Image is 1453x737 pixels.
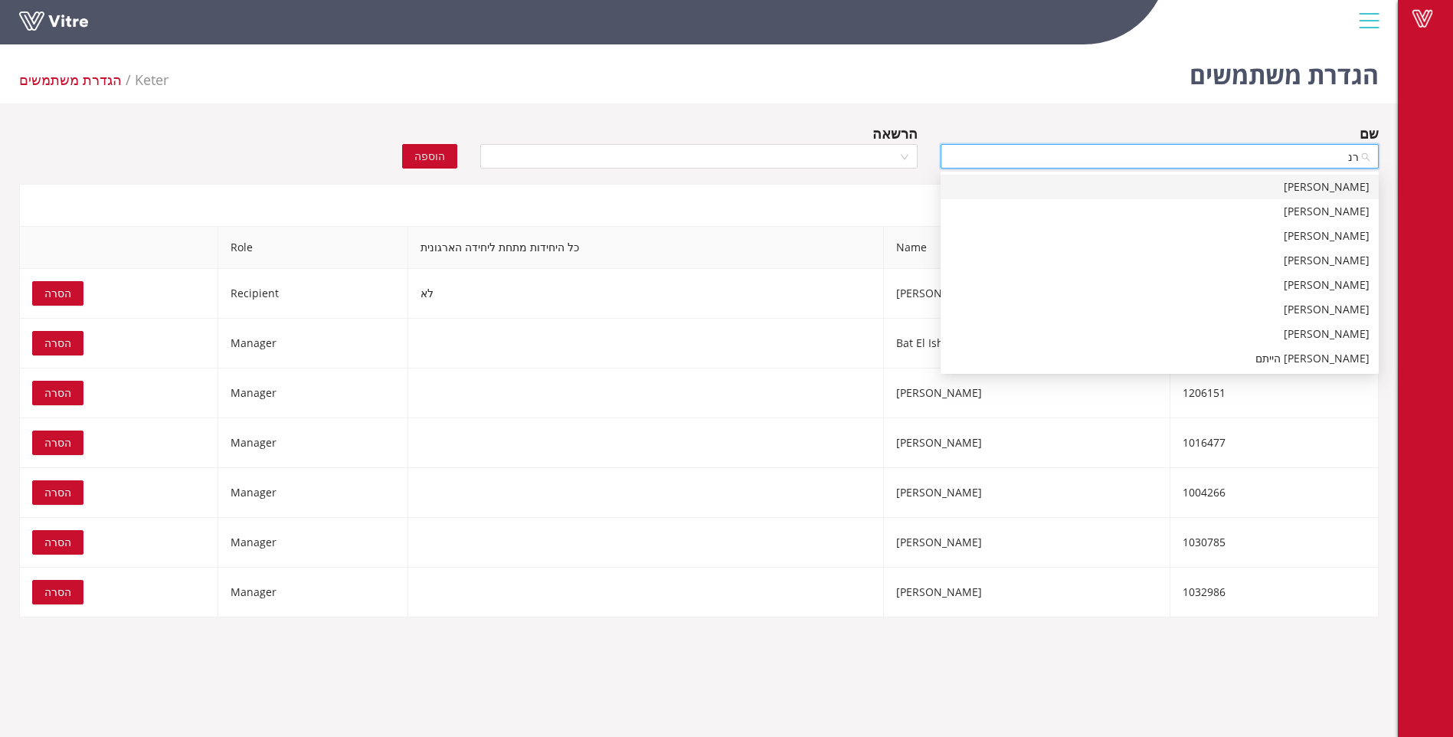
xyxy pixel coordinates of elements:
div: רנא דלאשה [941,322,1379,346]
span: 1004266 [1183,485,1226,500]
span: Manager [231,585,277,599]
button: הסרה [32,580,83,604]
td: [PERSON_NAME] [884,518,1171,568]
td: לא [408,269,884,319]
td: Bat El Ishai [884,319,1171,368]
div: ולגה פרנק [941,199,1379,224]
th: Role [218,227,408,269]
li: הגדרת משתמשים [19,69,135,90]
span: Manager [231,535,277,549]
div: רנין אשקר [941,297,1379,322]
span: הסרה [44,584,71,601]
div: הרשאה [872,123,918,144]
span: הסרה [44,484,71,501]
div: [PERSON_NAME] [950,203,1370,220]
button: הסרה [32,331,83,355]
td: [PERSON_NAME] [884,368,1171,418]
td: [PERSON_NAME] [884,568,1171,617]
span: Manager [231,435,277,450]
span: 1206151 [1183,385,1226,400]
span: הסרה [44,434,71,451]
span: הסרה [44,534,71,551]
span: Manager [231,385,277,400]
span: Name [884,227,1170,268]
button: הוספה [402,144,457,169]
td: [PERSON_NAME] [884,269,1171,319]
td: [PERSON_NAME] [884,418,1171,468]
div: שם [1360,123,1379,144]
span: הסרה [44,285,71,302]
div: משתמשי טפסים [19,184,1379,226]
button: הסרה [32,381,83,405]
span: הסרה [44,385,71,401]
div: בדארנה הייתם [941,346,1379,371]
div: [PERSON_NAME] [950,301,1370,318]
div: [PERSON_NAME] [950,277,1370,293]
div: גרנות נועה [941,175,1379,199]
div: סמי בדארנה [941,273,1379,297]
span: 1016477 [1183,435,1226,450]
button: הסרה [32,431,83,455]
div: [PERSON_NAME] [950,326,1370,342]
span: 1030785 [1183,535,1226,549]
h1: הגדרת משתמשים [1190,38,1379,103]
span: Manager [231,336,277,350]
div: עלי בדארנה [941,248,1379,273]
td: [PERSON_NAME] [884,468,1171,518]
span: 218 [135,70,169,89]
div: עלי בדארנה [941,224,1379,248]
span: הסרה [44,335,71,352]
span: 1032986 [1183,585,1226,599]
button: הסרה [32,480,83,505]
div: [PERSON_NAME] [950,179,1370,195]
span: Recipient [231,286,279,300]
div: [PERSON_NAME] [950,228,1370,244]
span: Manager [231,485,277,500]
div: [PERSON_NAME] הייתם [950,350,1370,367]
button: הסרה [32,530,83,555]
button: הסרה [32,281,83,306]
div: [PERSON_NAME] [950,252,1370,269]
th: כל היחידות מתחת ליחידה הארגונית [408,227,884,269]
